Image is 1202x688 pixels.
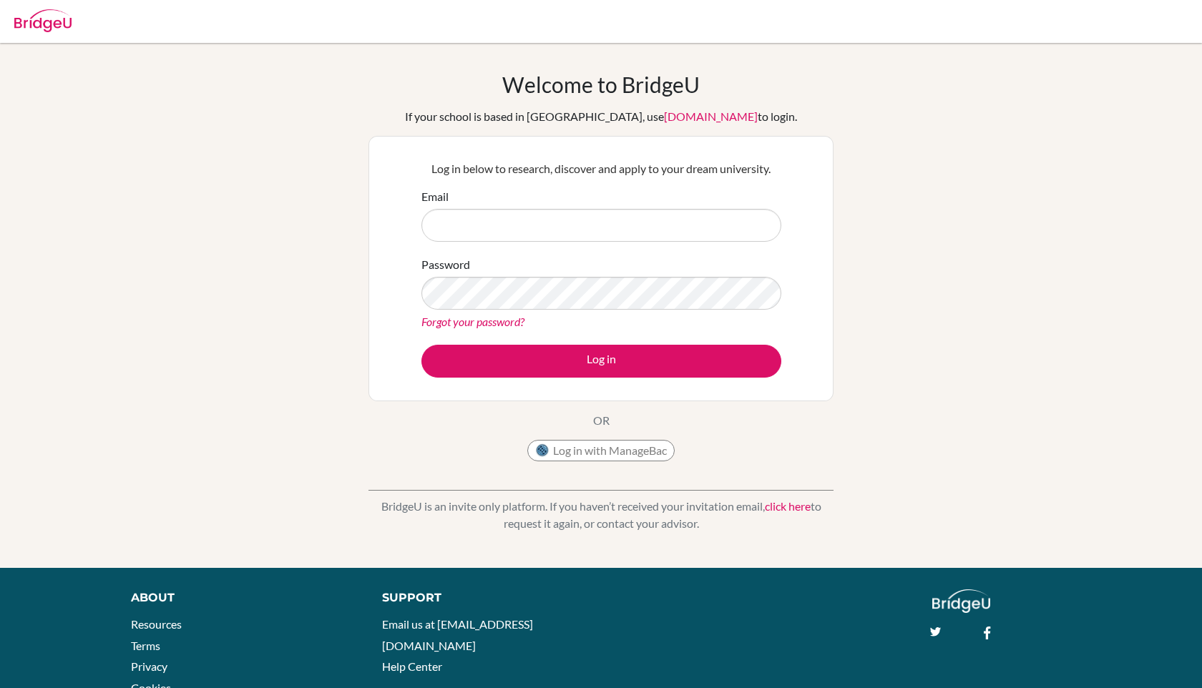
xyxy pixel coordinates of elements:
[765,499,811,513] a: click here
[131,639,160,652] a: Terms
[502,72,700,97] h1: Welcome to BridgeU
[14,9,72,32] img: Bridge-U
[131,589,350,606] div: About
[382,589,585,606] div: Support
[527,440,675,461] button: Log in with ManageBac
[932,589,990,613] img: logo_white@2x-f4f0deed5e89b7ecb1c2cc34c3e3d731f90f0f143d5ea2071677605dd97b5244.png
[593,412,610,429] p: OR
[382,617,533,652] a: Email us at [EMAIL_ADDRESS][DOMAIN_NAME]
[382,659,442,673] a: Help Center
[421,188,449,205] label: Email
[421,160,781,177] p: Log in below to research, discover and apply to your dream university.
[368,498,834,532] p: BridgeU is an invite only platform. If you haven’t received your invitation email, to request it ...
[664,109,758,123] a: [DOMAIN_NAME]
[131,617,182,631] a: Resources
[421,345,781,378] button: Log in
[421,315,524,328] a: Forgot your password?
[405,108,797,125] div: If your school is based in [GEOGRAPHIC_DATA], use to login.
[421,256,470,273] label: Password
[131,659,167,673] a: Privacy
